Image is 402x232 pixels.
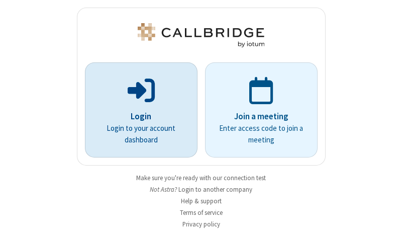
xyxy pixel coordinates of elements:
a: Join a meetingEnter access code to join a meeting [205,62,318,158]
a: Terms of service [180,208,223,217]
a: Privacy policy [182,220,220,228]
img: Astra [136,23,266,47]
p: Join a meeting [219,110,304,123]
p: Login [99,110,183,123]
p: Enter access code to join a meeting [219,123,304,145]
a: Help & support [181,197,222,205]
li: Not Astra? [77,185,326,194]
button: Login to another company [178,185,252,194]
button: LoginLogin to your account dashboard [85,62,197,158]
p: Login to your account dashboard [99,123,183,145]
a: Make sure you're ready with our connection test [136,174,266,182]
